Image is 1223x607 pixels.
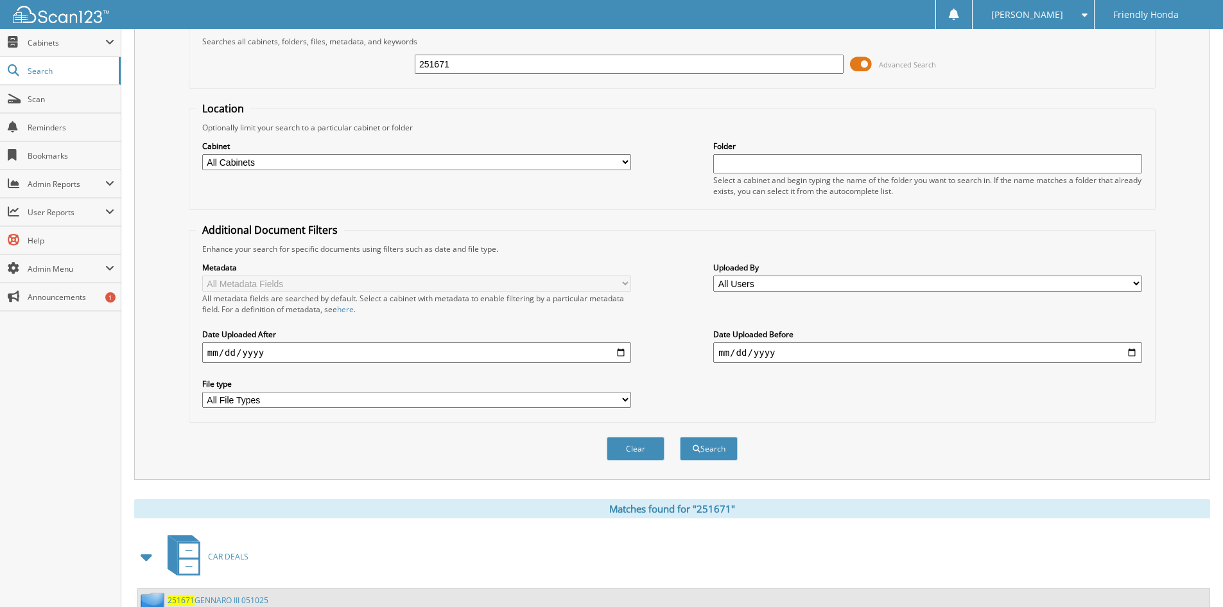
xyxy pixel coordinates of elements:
[105,292,116,303] div: 1
[13,6,109,23] img: scan123-logo-white.svg
[28,37,105,48] span: Cabinets
[713,342,1142,363] input: end
[1113,11,1179,19] span: Friendly Honda
[168,595,268,606] a: 251671GENNARO III 051025
[202,342,631,363] input: start
[134,499,1210,518] div: Matches found for "251671"
[208,551,248,562] span: CAR DEALS
[713,141,1142,152] label: Folder
[337,304,354,315] a: here
[28,263,105,274] span: Admin Menu
[196,223,344,237] legend: Additional Document Filters
[28,235,114,246] span: Help
[28,122,114,133] span: Reminders
[713,175,1142,197] div: Select a cabinet and begin typing the name of the folder you want to search in. If the name match...
[202,329,631,340] label: Date Uploaded After
[168,595,195,606] span: 251671
[202,293,631,315] div: All metadata fields are searched by default. Select a cabinet with metadata to enable filtering b...
[196,36,1149,47] div: Searches all cabinets, folders, files, metadata, and keywords
[28,179,105,189] span: Admin Reports
[196,101,250,116] legend: Location
[196,243,1149,254] div: Enhance your search for specific documents using filters such as date and file type.
[196,122,1149,133] div: Optionally limit your search to a particular cabinet or folder
[202,262,631,273] label: Metadata
[202,378,631,389] label: File type
[713,329,1142,340] label: Date Uploaded Before
[879,60,936,69] span: Advanced Search
[713,262,1142,273] label: Uploaded By
[28,94,114,105] span: Scan
[202,141,631,152] label: Cabinet
[160,531,248,582] a: CAR DEALS
[680,437,738,461] button: Search
[28,207,105,218] span: User Reports
[28,150,114,161] span: Bookmarks
[991,11,1063,19] span: [PERSON_NAME]
[607,437,664,461] button: Clear
[28,292,114,303] span: Announcements
[28,66,112,76] span: Search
